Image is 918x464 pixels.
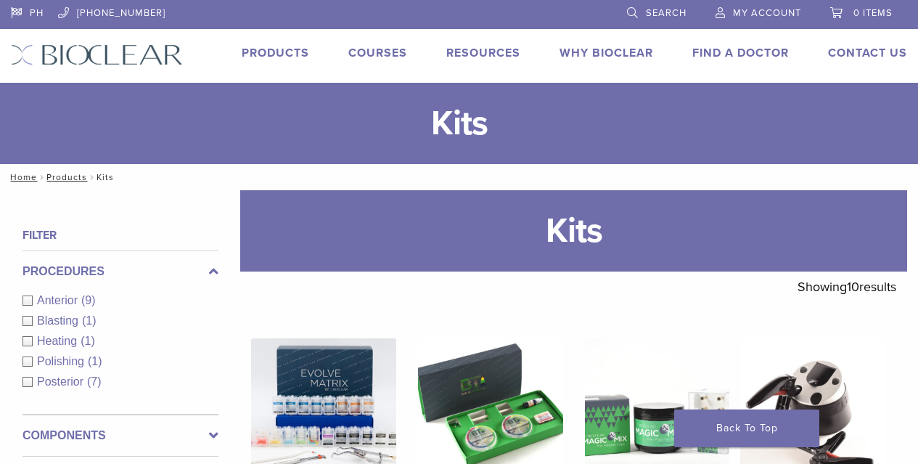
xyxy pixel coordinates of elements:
a: Home [6,172,37,182]
span: 0 items [853,7,893,19]
span: (7) [87,375,102,388]
span: Search [646,7,687,19]
span: Posterior [37,375,87,388]
span: / [37,174,46,181]
h4: Filter [22,227,218,244]
a: Products [46,172,87,182]
p: Showing results [798,272,896,302]
span: Blasting [37,314,82,327]
span: (9) [81,294,96,306]
a: Contact Us [828,46,907,60]
span: / [87,174,97,181]
span: (1) [88,355,102,367]
img: Bioclear [11,44,183,65]
a: Courses [348,46,407,60]
span: (1) [81,335,95,347]
span: Polishing [37,355,88,367]
span: My Account [733,7,801,19]
a: Why Bioclear [560,46,653,60]
label: Components [22,427,218,444]
span: 10 [847,279,859,295]
a: Resources [446,46,520,60]
span: Heating [37,335,81,347]
a: Products [242,46,309,60]
span: (1) [82,314,97,327]
a: Find A Doctor [692,46,789,60]
span: Anterior [37,294,81,306]
label: Procedures [22,263,218,280]
a: Back To Top [674,410,819,447]
h1: Kits [240,190,907,272]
